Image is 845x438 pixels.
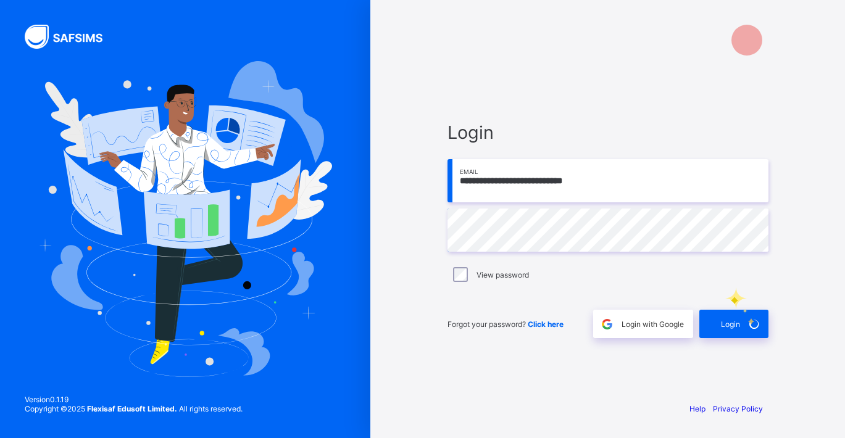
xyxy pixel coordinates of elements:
[477,270,529,279] label: View password
[87,404,177,413] strong: Flexisaf Edusoft Limited.
[25,404,243,413] span: Copyright © 2025 All rights reserved.
[528,320,564,329] a: Click here
[447,320,564,329] span: Forgot your password?
[622,320,684,329] span: Login with Google
[447,122,768,143] span: Login
[600,317,614,331] img: google.396cfc9801f0270233282035f929180a.svg
[721,320,740,329] span: Login
[713,404,763,413] a: Privacy Policy
[25,395,243,404] span: Version 0.1.19
[38,61,332,377] img: Hero Image
[25,25,117,49] img: SAFSIMS Logo
[689,404,706,413] a: Help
